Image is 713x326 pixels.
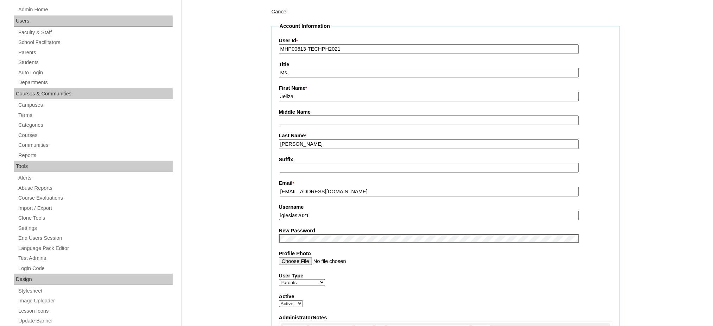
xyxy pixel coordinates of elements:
a: Cancel [272,9,288,14]
a: Course Evaluations [18,194,173,202]
a: Admin Home [18,5,173,14]
a: Categories [18,121,173,130]
a: Stylesheet [18,287,173,295]
a: Language Pack Editor [18,244,173,253]
div: Tools [14,161,173,172]
a: Abuse Reports [18,184,173,193]
a: Import / Export [18,204,173,213]
a: End Users Session [18,234,173,243]
label: User Id [279,37,612,45]
label: Title [279,61,612,68]
a: Campuses [18,101,173,109]
a: School Facilitators [18,38,173,47]
label: User Type [279,272,612,280]
a: Image Uploader [18,296,173,305]
a: Parents [18,48,173,57]
label: Active [279,293,612,300]
div: Courses & Communities [14,88,173,100]
label: Suffix [279,156,612,163]
a: Terms [18,111,173,120]
div: Design [14,274,173,285]
label: Email [279,180,612,187]
a: Students [18,58,173,67]
a: Clone Tools [18,214,173,222]
label: Middle Name [279,108,612,116]
label: Profile Photo [279,250,612,257]
a: Communities [18,141,173,150]
div: Users [14,15,173,27]
label: First Name [279,84,612,92]
label: Username [279,203,612,211]
a: Settings [18,224,173,233]
label: AdministratorNotes [279,314,612,321]
a: Reports [18,151,173,160]
a: Update Banner [18,316,173,325]
a: Lesson Icons [18,307,173,315]
a: Test Admins [18,254,173,263]
label: Last Name [279,132,612,140]
a: Login Code [18,264,173,273]
a: Faculty & Staff [18,28,173,37]
a: Auto Login [18,68,173,77]
a: Alerts [18,174,173,182]
a: Departments [18,78,173,87]
legend: Account Information [279,23,331,30]
label: New Password [279,227,612,234]
a: Courses [18,131,173,140]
